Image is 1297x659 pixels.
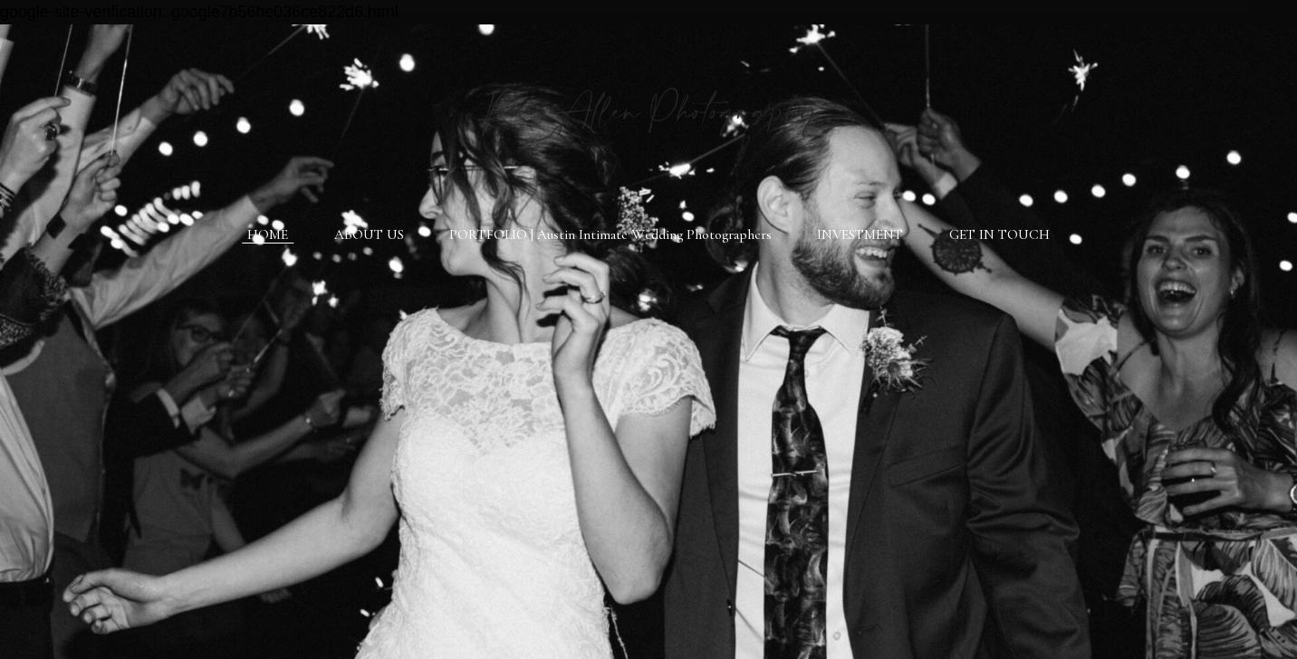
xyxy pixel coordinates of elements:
[334,226,404,244] a: ABOUT US
[247,226,288,244] a: HOME
[817,226,903,244] a: INVESTMENT
[446,40,851,167] img: Rae Allen Photography
[449,226,772,244] a: PORTFOLIO | Austin Intimate Wedding Photographers
[949,226,1050,244] a: GET IN TOUCH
